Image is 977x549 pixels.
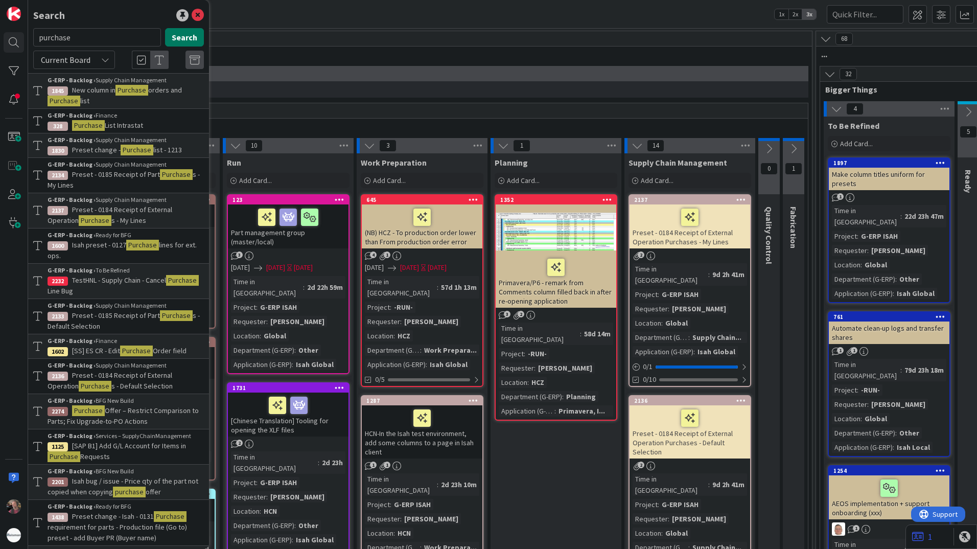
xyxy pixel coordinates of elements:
[630,396,750,459] div: 2136Preset - 0184 Receipt of External Operation Purchases - Default Selection
[365,276,437,299] div: Time in [GEOGRAPHIC_DATA]
[379,140,397,152] span: 3
[690,332,744,343] div: Supply Chain...
[48,372,68,381] div: 2136
[48,396,204,405] div: BFG New Build
[111,216,146,225] span: s - My Lines
[228,195,348,204] div: 123
[900,364,902,376] span: :
[228,195,348,248] div: 123Part management group (master/local)
[668,303,669,314] span: :
[420,345,422,356] span: :
[48,406,199,426] span: Offer – Restrict Comparison to Parts; Fix Upgrade-to-PO Actions
[829,312,949,322] div: 761
[28,263,209,299] a: G-ERP - Backlog ›To Be Refined2232TestHNL - Supply Chain - CancelPurchaseLine Bug
[231,359,292,370] div: Application (G-ERP)
[48,196,96,203] b: G-ERP - Backlog ›
[895,273,897,285] span: :
[120,346,153,356] mark: Purchase
[829,312,949,344] div: 761Automate clean-up logs and transfer shares
[266,316,268,327] span: :
[48,195,204,204] div: Supply Chain Management
[48,407,68,416] div: 2274
[365,316,400,327] div: Requester
[231,262,250,273] span: [DATE]
[832,205,900,227] div: Time in [GEOGRAPHIC_DATA]
[48,301,204,310] div: Supply Chain Management
[48,122,68,131] div: 328
[858,384,882,396] div: -RUN-
[661,317,663,329] span: :
[236,251,243,258] span: 3
[48,442,68,451] div: 1125
[48,76,204,85] div: Supply Chain Management
[160,310,193,321] mark: Purchase
[893,288,894,299] span: :
[829,522,949,536] div: lD
[393,330,395,341] span: :
[902,211,946,222] div: 22d 23h 47m
[630,396,750,405] div: 2136
[829,158,949,190] div: 1897Make column titles uniform for presets
[113,487,146,497] mark: purchase
[227,157,241,168] span: Run
[556,405,608,417] div: Primavera, I...
[760,163,778,175] span: 0
[48,467,204,476] div: BFG New Build
[365,359,426,370] div: Application (G-ERP)
[48,312,68,321] div: 2133
[72,240,126,249] span: Isah preset - 0127
[507,176,540,185] span: Add Card...
[832,259,860,270] div: Location
[48,431,204,441] div: Services – SupplyChainManagement
[72,145,121,154] span: Preset change -
[688,332,690,343] span: :
[428,262,447,273] div: [DATE]
[829,466,949,519] div: 1254AEOS implementation + support onboarding (xxx)
[390,302,391,313] span: :
[231,276,303,299] div: Time in [GEOGRAPHIC_DATA]
[900,211,902,222] span: :
[153,145,182,154] span: list - 1213
[495,157,528,168] span: Planning
[48,277,68,286] div: 2232
[775,9,788,19] span: 1x
[48,135,204,145] div: Supply Chain Management
[860,259,862,270] span: :
[422,345,479,356] div: Work Prepara...
[303,282,305,293] span: :
[554,405,556,417] span: :
[365,262,384,273] span: [DATE]
[48,86,68,96] div: 1845
[630,195,750,248] div: 2137Preset - 0184 Receipt of External Operation Purchases - My Lines
[395,330,413,341] div: HCZ
[160,169,193,180] mark: Purchase
[48,136,96,144] b: G-ERP - Backlog ›
[499,348,524,359] div: Project
[629,157,727,168] span: Supply Chain Management
[231,316,266,327] div: Requester
[895,427,897,439] span: :
[832,384,857,396] div: Project
[294,345,296,356] span: :
[496,195,616,308] div: 1352Primavera/P6 - remark from Comments column filled back in after re-opening application
[529,377,547,388] div: HCZ
[48,160,204,169] div: Supply Chain Management
[365,330,393,341] div: Location
[48,451,80,462] mark: Purchase
[48,266,204,275] div: To Be Refined
[496,255,616,308] div: Primavera/P6 - remark from Comments column filled back in after re-opening application
[659,289,701,300] div: G-ERP ISAH
[837,347,844,354] span: 1
[400,316,402,327] span: :
[48,361,96,369] b: G-ERP - Backlog ›
[80,452,110,461] span: Requests
[897,427,922,439] div: Other
[48,161,96,168] b: G-ERP - Backlog ›
[638,251,644,258] span: 2
[362,405,482,459] div: HCN-In the Isah test environment, add some columns to a page in Isah client
[375,374,385,385] span: 0/5
[366,196,482,203] div: 645
[832,245,867,256] div: Requester
[362,204,482,248] div: (NB) HCZ - To production order lower than From production order error
[437,282,438,293] span: :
